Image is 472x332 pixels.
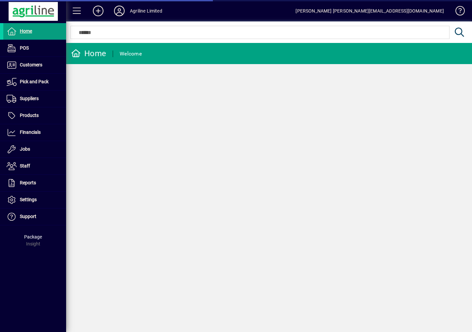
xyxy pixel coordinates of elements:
[3,57,66,73] a: Customers
[3,158,66,174] a: Staff
[20,96,39,101] span: Suppliers
[109,5,130,17] button: Profile
[3,208,66,225] a: Support
[88,5,109,17] button: Add
[20,62,42,67] span: Customers
[20,163,30,168] span: Staff
[20,113,39,118] span: Products
[120,49,142,59] div: Welcome
[20,28,32,34] span: Home
[71,48,106,59] div: Home
[3,141,66,158] a: Jobs
[451,1,464,23] a: Knowledge Base
[3,124,66,141] a: Financials
[20,146,30,152] span: Jobs
[3,74,66,90] a: Pick and Pack
[3,40,66,56] a: POS
[20,45,29,51] span: POS
[20,79,49,84] span: Pick and Pack
[20,129,41,135] span: Financials
[3,107,66,124] a: Products
[20,214,36,219] span: Support
[3,175,66,191] a: Reports
[3,192,66,208] a: Settings
[3,91,66,107] a: Suppliers
[24,234,42,240] span: Package
[20,180,36,185] span: Reports
[130,6,162,16] div: Agriline Limited
[20,197,37,202] span: Settings
[295,6,444,16] div: [PERSON_NAME] [PERSON_NAME][EMAIL_ADDRESS][DOMAIN_NAME]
